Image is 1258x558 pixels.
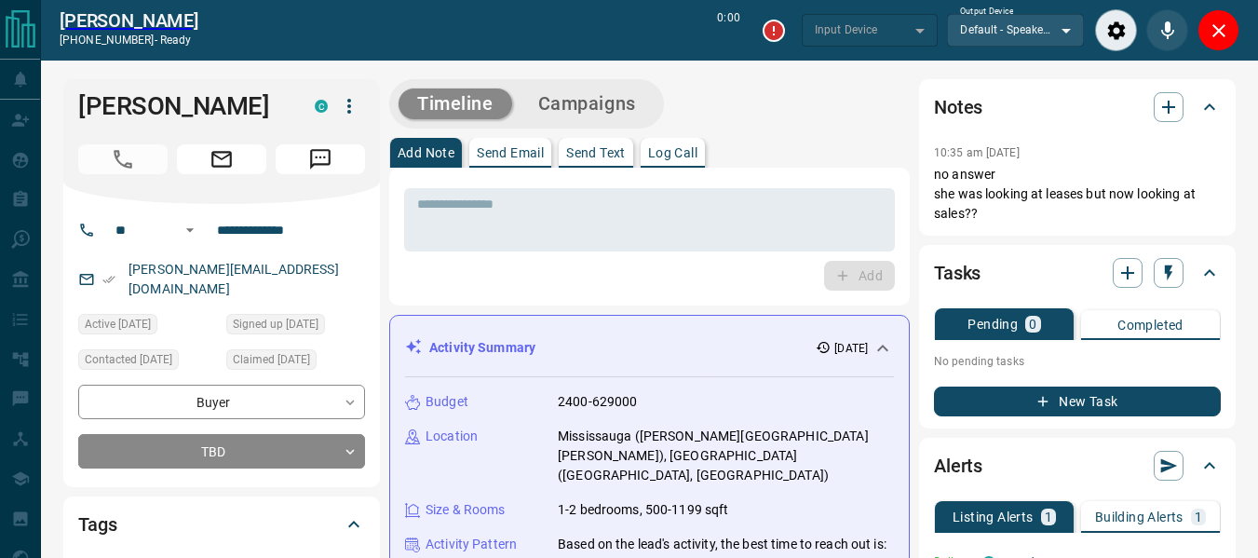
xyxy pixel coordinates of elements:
button: Campaigns [520,88,655,119]
a: [PERSON_NAME][EMAIL_ADDRESS][DOMAIN_NAME] [129,262,339,296]
h2: Alerts [934,451,982,481]
div: Audio Settings [1095,9,1137,51]
p: 1-2 bedrooms, 500-1199 sqft [558,500,729,520]
p: 1 [1195,510,1202,524]
p: 0 [1029,318,1036,331]
p: 2400-629000 [558,392,637,412]
div: Mute [1146,9,1188,51]
span: Active [DATE] [85,315,151,333]
p: 1 [1045,510,1052,524]
p: No pending tasks [934,347,1221,375]
p: Listing Alerts [953,510,1034,524]
div: Buyer [78,385,365,419]
h1: [PERSON_NAME] [78,91,287,121]
div: Notes [934,85,1221,129]
span: Email [177,144,266,174]
span: ready [160,34,192,47]
span: Contacted [DATE] [85,350,172,369]
span: Call [78,144,168,174]
span: Signed up [DATE] [233,315,318,333]
p: Activity Summary [429,338,535,358]
div: Activity Summary[DATE] [405,331,894,365]
div: TBD [78,434,365,469]
h2: Tasks [934,258,981,288]
p: Size & Rooms [426,500,506,520]
button: Timeline [399,88,512,119]
p: [DATE] [834,340,868,357]
div: Tue Oct 12 2021 [226,349,365,375]
span: Claimed [DATE] [233,350,310,369]
p: Budget [426,392,468,412]
a: [PERSON_NAME] [60,9,198,32]
div: Tags [78,502,365,547]
div: Close [1197,9,1239,51]
svg: Email Verified [102,273,115,286]
p: Add Note [398,146,454,159]
div: condos.ca [315,100,328,113]
p: 10:35 am [DATE] [934,146,1020,159]
h2: Notes [934,92,982,122]
p: Building Alerts [1095,510,1184,524]
p: Send Text [566,146,626,159]
h2: Tags [78,510,116,539]
p: 0:00 [717,9,739,51]
button: New Task [934,387,1221,416]
button: Open [179,219,201,241]
p: Activity Pattern [426,535,517,554]
div: Sat Aug 09 2025 [78,314,217,340]
p: Completed [1117,319,1184,332]
p: Pending [967,318,1018,331]
p: Log Call [648,146,697,159]
p: [PHONE_NUMBER] - [60,32,198,48]
div: Sat Aug 09 2025 [78,349,217,375]
span: Message [276,144,365,174]
div: Tasks [934,251,1221,295]
p: Location [426,427,478,446]
div: Default - Speakers (Realtek(R) Audio) [947,14,1084,46]
p: no answer she was looking at leases but now looking at sales?? [934,165,1221,224]
p: Send Email [477,146,544,159]
p: Mississauga ([PERSON_NAME][GEOGRAPHIC_DATA][PERSON_NAME]), [GEOGRAPHIC_DATA] ([GEOGRAPHIC_DATA], ... [558,427,894,485]
div: Alerts [934,443,1221,488]
div: Thu Dec 27 2018 [226,314,365,340]
label: Output Device [960,6,1013,18]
